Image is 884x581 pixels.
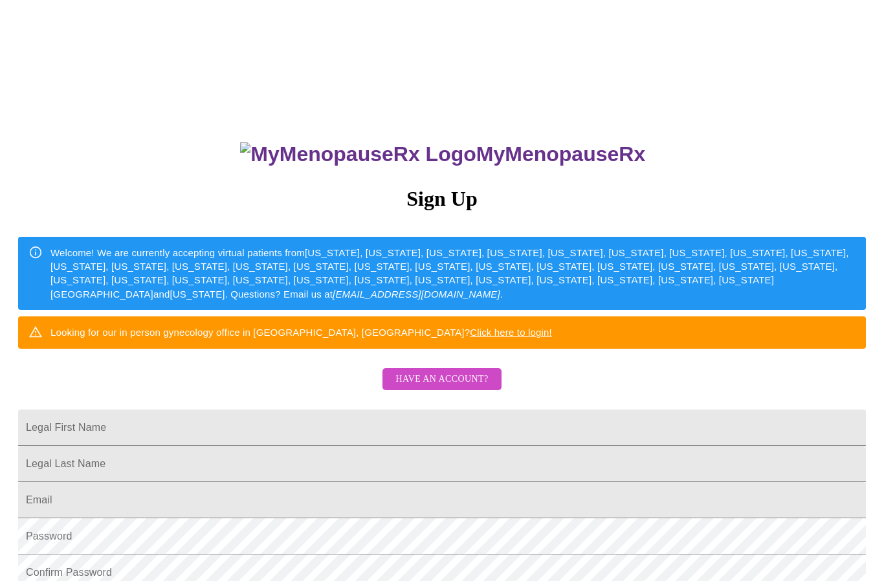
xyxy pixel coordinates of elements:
[18,187,866,211] h3: Sign Up
[333,289,500,300] em: [EMAIL_ADDRESS][DOMAIN_NAME]
[470,327,552,338] a: Click here to login!
[379,382,504,393] a: Have an account?
[395,371,488,388] span: Have an account?
[382,368,501,391] button: Have an account?
[240,142,476,166] img: MyMenopauseRx Logo
[50,241,856,307] div: Welcome! We are currently accepting virtual patients from [US_STATE], [US_STATE], [US_STATE], [US...
[50,320,552,344] div: Looking for our in person gynecology office in [GEOGRAPHIC_DATA], [GEOGRAPHIC_DATA]?
[20,142,867,166] h3: MyMenopauseRx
